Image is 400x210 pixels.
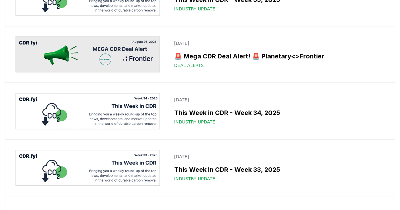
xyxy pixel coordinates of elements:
h3: This Week in CDR - Week 33, 2025 [174,165,381,174]
a: [DATE]This Week in CDR - Week 33, 2025Industry Update [170,150,385,186]
h3: This Week in CDR - Week 34, 2025 [174,108,381,117]
p: [DATE] [174,97,381,103]
a: [DATE]🚨 Mega CDR Deal Alert! 🚨 Planetary<>FrontierDeal Alerts [170,36,385,72]
span: Industry Update [174,6,215,12]
p: [DATE] [174,40,381,46]
img: This Week in CDR - Week 34, 2025 blog post image [15,93,160,129]
span: Industry Update [174,119,215,125]
span: Industry Update [174,176,215,182]
img: 🚨 Mega CDR Deal Alert! 🚨 Planetary<>Frontier blog post image [15,36,160,72]
span: Deal Alerts [174,62,204,69]
h3: 🚨 Mega CDR Deal Alert! 🚨 Planetary<>Frontier [174,51,381,61]
p: [DATE] [174,153,381,160]
img: This Week in CDR - Week 33, 2025 blog post image [15,150,160,186]
a: [DATE]This Week in CDR - Week 34, 2025Industry Update [170,93,385,129]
